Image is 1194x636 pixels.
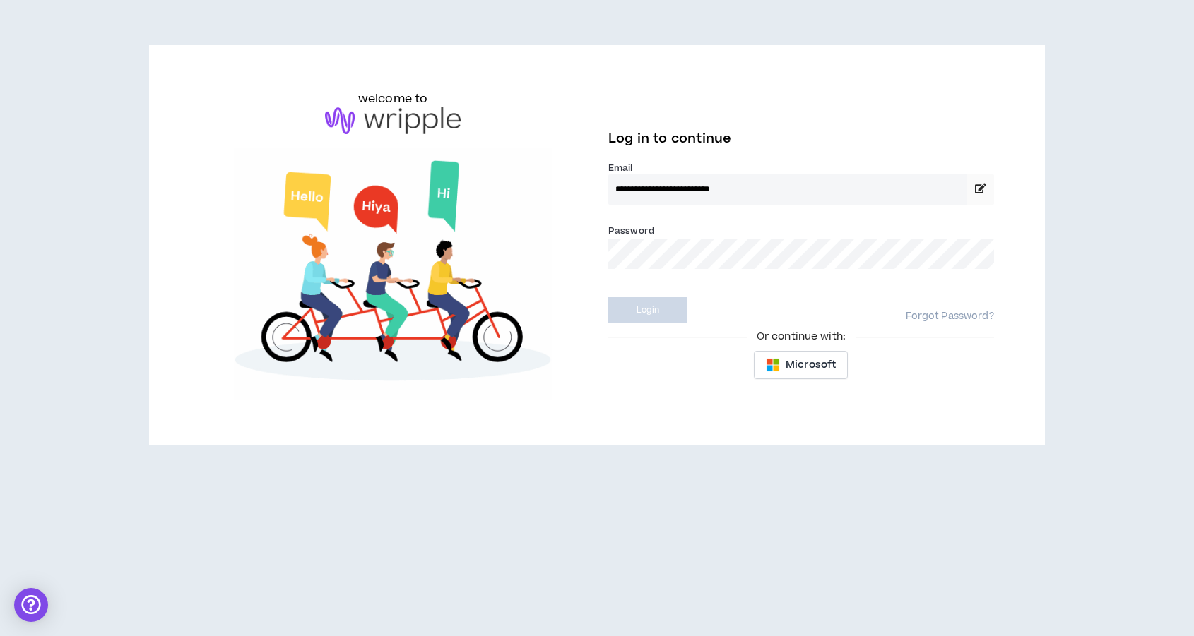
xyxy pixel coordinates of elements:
[358,90,428,107] h6: welcome to
[14,588,48,622] div: Open Intercom Messenger
[786,357,836,373] span: Microsoft
[325,107,461,134] img: logo-brand.png
[200,148,586,400] img: Welcome to Wripple
[747,329,856,344] span: Or continue with:
[608,224,654,237] label: Password
[608,297,687,323] button: Login
[608,130,731,148] span: Log in to continue
[754,351,848,379] button: Microsoft
[608,162,994,174] label: Email
[906,310,994,323] a: Forgot Password?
